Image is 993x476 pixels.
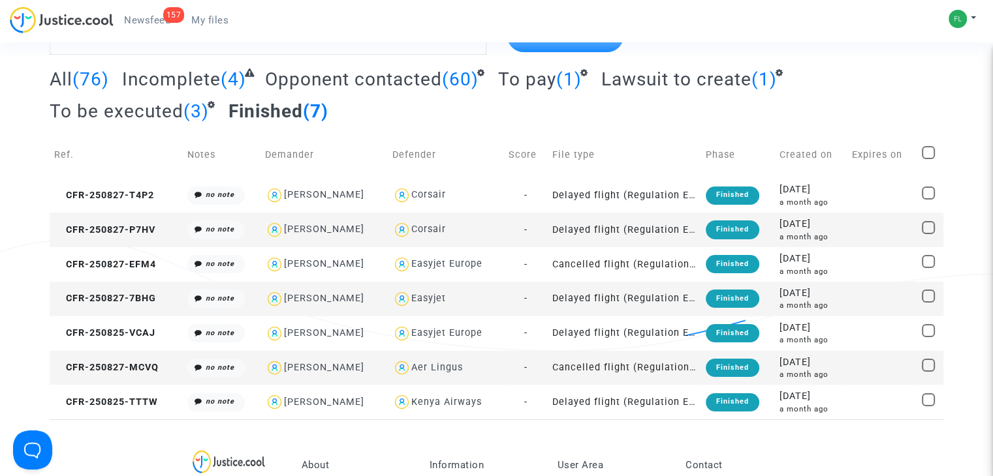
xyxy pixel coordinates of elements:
td: Delayed flight (Regulation EC 261/2004) [548,178,701,213]
img: icon-user.svg [265,255,284,274]
div: a month ago [780,266,843,277]
div: a month ago [780,335,843,346]
div: Finished [706,220,759,239]
div: a month ago [780,300,843,311]
img: icon-user.svg [392,359,411,378]
div: a month ago [780,404,843,415]
span: (3) [183,100,209,122]
div: [DATE] [780,321,843,335]
p: Information [430,459,538,471]
div: Finished [706,393,759,411]
img: icon-user.svg [392,393,411,411]
div: [PERSON_NAME] [284,189,364,200]
span: (7) [303,100,328,122]
img: icon-user.svg [392,290,411,308]
span: My files [191,14,229,26]
div: [PERSON_NAME] [284,293,364,304]
span: - [524,190,528,201]
iframe: Help Scout Beacon - Open [13,430,52,469]
i: no note [206,329,234,337]
div: [DATE] [780,286,843,301]
span: To be executed [50,100,183,122]
div: [DATE] [780,252,843,266]
span: (76) [72,68,109,90]
td: Defender [388,132,504,178]
img: icon-user.svg [392,324,411,343]
img: icon-user.svg [265,324,284,343]
div: [DATE] [780,183,843,197]
img: icon-user.svg [392,255,411,274]
div: Finished [706,324,759,342]
span: All [50,68,72,90]
td: Cancelled flight (Regulation EC 261/2004) [548,351,701,385]
img: icon-user.svg [265,359,284,378]
span: CFR-250827-7BHG [54,293,156,304]
div: Kenya Airways [411,396,482,408]
img: 27626d57a3ba4a5b969f53e3f2c8e71c [949,10,967,28]
span: CFR-250827-EFM4 [54,259,156,270]
img: icon-user.svg [392,220,411,239]
span: CFR-250827-P7HV [54,224,155,235]
a: My files [181,10,239,30]
div: Easyjet Europe [411,327,482,338]
div: Easyjet [411,293,446,304]
i: no note [206,190,234,199]
a: 157Newsfeed [114,10,181,30]
div: [DATE] [780,355,843,370]
span: (4) [221,68,246,90]
td: Delayed flight (Regulation EC 261/2004) [548,213,701,247]
span: - [524,293,528,304]
span: To pay [498,68,556,90]
i: no note [206,363,234,372]
p: User Area [558,459,666,471]
p: About [302,459,410,471]
td: Ref. [50,132,183,178]
div: a month ago [780,369,843,380]
div: Finished [706,290,759,308]
img: icon-user.svg [392,186,411,205]
span: Finished [229,100,303,122]
div: Finished [706,359,759,377]
div: [PERSON_NAME] [284,396,364,408]
div: [DATE] [780,389,843,404]
div: Finished [706,186,759,205]
td: Notes [183,132,260,178]
div: [PERSON_NAME] [284,258,364,269]
span: (1) [556,68,582,90]
span: CFR-250825-VCAJ [54,327,155,338]
span: (1) [751,68,776,90]
div: Corsair [411,224,446,235]
td: Cancelled flight (Regulation EC 261/2004) [548,247,701,282]
td: Phase [701,132,775,178]
div: a month ago [780,197,843,208]
span: CFR-250825-TTTW [54,396,158,408]
i: no note [206,225,234,233]
td: Delayed flight (Regulation EC 261/2004) [548,316,701,351]
span: - [524,259,528,270]
img: jc-logo.svg [10,7,114,33]
i: no note [206,397,234,406]
img: icon-user.svg [265,393,284,411]
div: [PERSON_NAME] [284,224,364,235]
i: no note [206,294,234,303]
div: [DATE] [780,217,843,231]
div: [PERSON_NAME] [284,362,364,373]
div: 157 [163,7,185,23]
img: icon-user.svg [265,220,284,239]
span: Lawsuit to create [601,68,751,90]
td: Score [504,132,548,178]
td: Created on [775,132,847,178]
span: - [524,327,528,338]
td: Expires on [847,132,917,178]
span: (60) [442,68,479,90]
td: Delayed flight (Regulation EC 261/2004) [548,282,701,316]
span: CFR-250827-MCVQ [54,362,159,373]
p: Contact [686,459,794,471]
div: a month ago [780,231,843,243]
div: Corsair [411,189,446,200]
span: - [524,362,528,373]
span: Opponent contacted [265,68,442,90]
i: no note [206,260,234,268]
div: Finished [706,255,759,273]
div: Easyjet Europe [411,258,482,269]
